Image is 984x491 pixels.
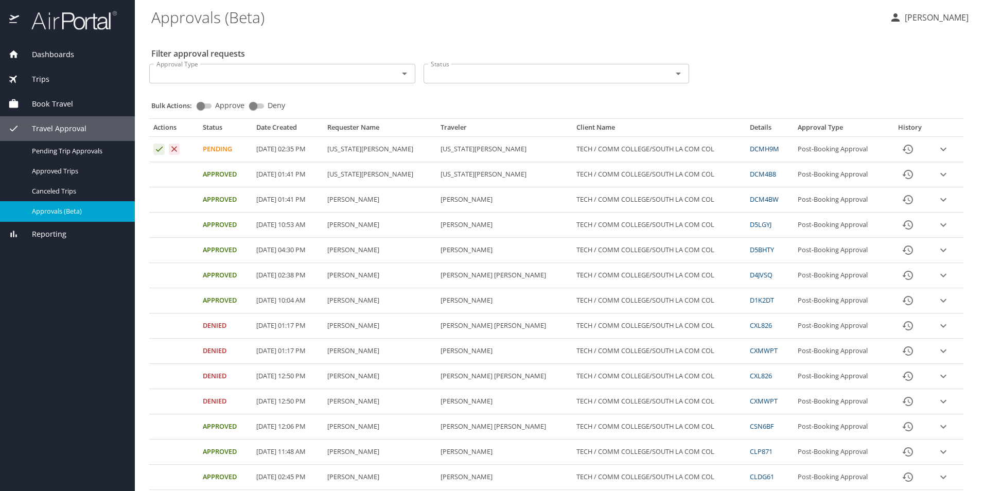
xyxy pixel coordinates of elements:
span: Canceled Trips [32,186,122,196]
button: expand row [936,217,951,233]
button: History [895,187,920,212]
span: Reporting [19,229,66,240]
td: Post-Booking Approval [794,389,888,414]
button: expand row [936,419,951,434]
td: [PERSON_NAME] [436,213,572,238]
td: [DATE] 02:38 PM [252,263,323,288]
td: TECH / COMM COLLEGE/SOUTH LA COM COL [572,238,746,263]
td: Post-Booking Approval [794,213,888,238]
button: expand row [936,293,951,308]
td: Pending [199,137,252,162]
td: Post-Booking Approval [794,313,888,339]
button: expand row [936,192,951,207]
td: Approved [199,465,252,490]
h1: Approvals (Beta) [151,1,881,33]
a: CXMWPT [750,396,778,406]
td: [PERSON_NAME] [323,440,436,465]
button: [PERSON_NAME] [885,8,973,27]
td: [PERSON_NAME] [436,440,572,465]
td: [PERSON_NAME] [323,364,436,389]
td: Denied [199,339,252,364]
td: [PERSON_NAME] [323,263,436,288]
span: Approve [215,102,244,109]
td: Approved [199,238,252,263]
td: TECH / COMM COLLEGE/SOUTH LA COM COL [572,364,746,389]
button: expand row [936,369,951,384]
td: [DATE] 01:17 PM [252,339,323,364]
button: expand row [936,268,951,283]
button: History [895,389,920,414]
td: [PERSON_NAME] [PERSON_NAME] [436,364,572,389]
td: [PERSON_NAME] [PERSON_NAME] [436,313,572,339]
button: Open [397,66,412,81]
th: Client Name [572,123,746,136]
p: [PERSON_NAME] [902,11,969,24]
td: Denied [199,364,252,389]
th: Date Created [252,123,323,136]
td: [PERSON_NAME] [436,339,572,364]
td: Post-Booking Approval [794,187,888,213]
button: History [895,313,920,338]
a: CXMWPT [750,346,778,355]
td: Post-Booking Approval [794,238,888,263]
button: History [895,263,920,288]
td: [PERSON_NAME] [323,414,436,440]
button: History [895,137,920,162]
a: D4JVSQ [750,270,772,279]
td: [US_STATE][PERSON_NAME] [323,162,436,187]
td: [PERSON_NAME] [PERSON_NAME] [436,263,572,288]
td: [PERSON_NAME] [323,238,436,263]
td: Post-Booking Approval [794,137,888,162]
button: Approve request [153,144,165,155]
td: TECH / COMM COLLEGE/SOUTH LA COM COL [572,339,746,364]
img: icon-airportal.png [9,10,20,30]
td: Approved [199,288,252,313]
td: Post-Booking Approval [794,414,888,440]
p: Bulk Actions: [151,101,200,110]
td: [PERSON_NAME] [323,187,436,213]
th: Traveler [436,123,572,136]
th: Requester Name [323,123,436,136]
th: Details [746,123,794,136]
span: Trips [19,74,49,85]
td: [PERSON_NAME] [323,465,436,490]
td: [US_STATE][PERSON_NAME] [436,162,572,187]
button: expand row [936,444,951,460]
td: TECH / COMM COLLEGE/SOUTH LA COM COL [572,288,746,313]
a: CXL826 [750,321,772,330]
th: History [889,123,932,136]
button: History [895,465,920,489]
td: [PERSON_NAME] [323,389,436,414]
td: Approved [199,440,252,465]
td: [PERSON_NAME] [323,313,436,339]
td: Denied [199,313,252,339]
td: TECH / COMM COLLEGE/SOUTH LA COM COL [572,465,746,490]
td: TECH / COMM COLLEGE/SOUTH LA COM COL [572,162,746,187]
td: Approved [199,414,252,440]
td: TECH / COMM COLLEGE/SOUTH LA COM COL [572,263,746,288]
button: Open [671,66,686,81]
th: Actions [149,123,199,136]
td: [US_STATE][PERSON_NAME] [436,137,572,162]
h2: Filter approval requests [151,45,245,62]
td: [DATE] 10:04 AM [252,288,323,313]
a: D1K2DT [750,295,774,305]
td: Approved [199,213,252,238]
a: CLDG61 [750,472,774,481]
button: expand row [936,343,951,359]
td: Post-Booking Approval [794,440,888,465]
td: [DATE] 02:45 PM [252,465,323,490]
td: TECH / COMM COLLEGE/SOUTH LA COM COL [572,389,746,414]
td: Post-Booking Approval [794,364,888,389]
a: CLP871 [750,447,772,456]
td: [DATE] 12:06 PM [252,414,323,440]
td: TECH / COMM COLLEGE/SOUTH LA COM COL [572,440,746,465]
td: Post-Booking Approval [794,339,888,364]
td: TECH / COMM COLLEGE/SOUTH LA COM COL [572,213,746,238]
span: Approvals (Beta) [32,206,122,216]
td: TECH / COMM COLLEGE/SOUTH LA COM COL [572,414,746,440]
span: Approved Trips [32,166,122,176]
span: Book Travel [19,98,73,110]
button: expand row [936,167,951,182]
button: expand row [936,469,951,485]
